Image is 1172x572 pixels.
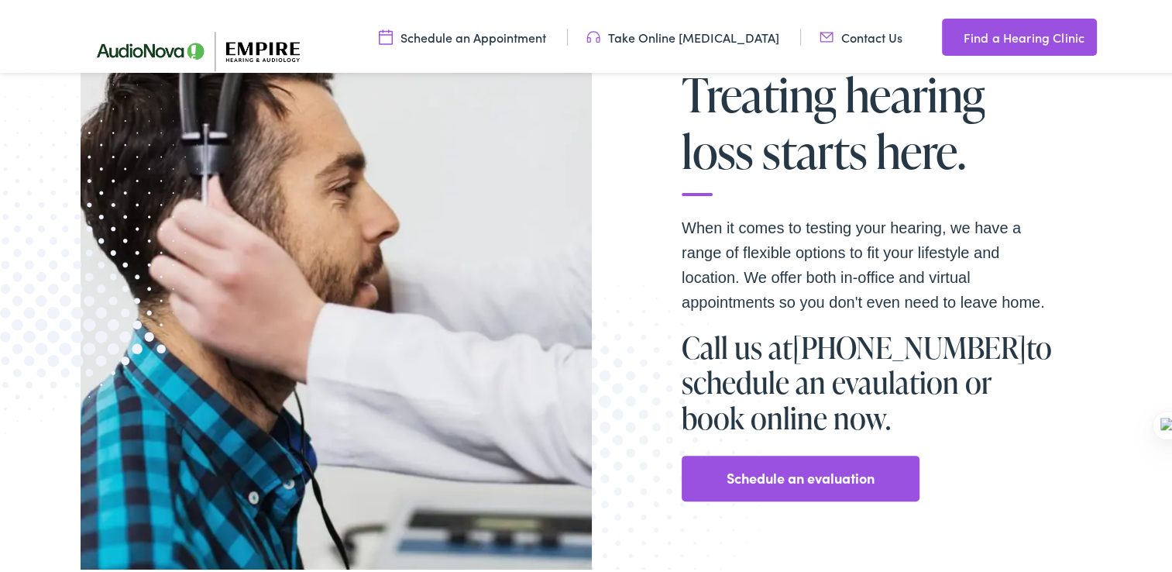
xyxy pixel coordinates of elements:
span: hearing [845,66,985,117]
a: Contact Us [820,26,902,43]
a: Schedule an Appointment [379,26,546,43]
a: [PHONE_NUMBER] [792,324,1026,364]
img: utility icon [820,26,833,43]
h1: Call us at to schedule an evaulation or book online now. [682,327,1053,433]
a: Schedule an evaluation [727,463,875,488]
img: utility icon [586,26,600,43]
span: starts [762,122,867,174]
img: utility icon [942,25,956,43]
span: Treating [682,66,836,117]
span: here. [876,122,965,174]
a: Find a Hearing Clinic [942,16,1097,53]
span: loss [682,122,754,174]
p: When it comes to testing your hearing, we have a range of flexible options to fit your lifestyle ... [682,212,1053,312]
a: Take Online [MEDICAL_DATA] [586,26,779,43]
img: utility icon [379,26,393,43]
